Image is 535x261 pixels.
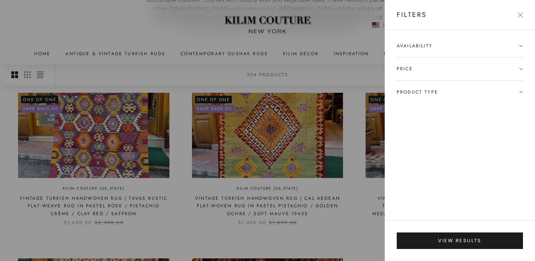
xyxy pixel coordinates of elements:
summary: Price [397,57,523,80]
span: Availability [397,42,432,50]
span: Product type [397,88,438,96]
button: View results [397,232,523,249]
summary: Availability [397,42,523,57]
p: Filters [397,9,427,20]
span: Price [397,65,413,72]
summary: Product type [397,81,523,103]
